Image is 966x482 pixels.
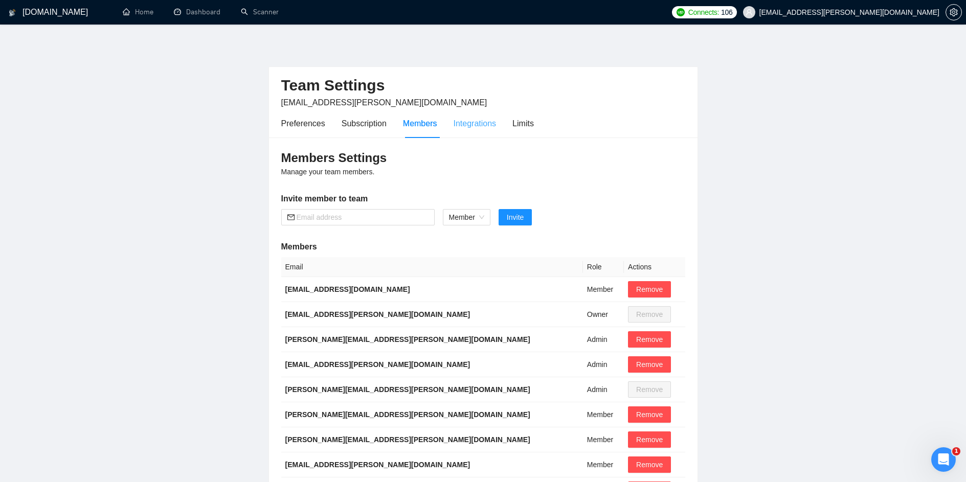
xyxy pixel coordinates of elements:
button: Invite [499,209,532,225]
h5: Members [281,241,685,253]
h2: Team Settings [281,75,685,96]
div: Subscription [342,117,387,130]
div: Preferences [281,117,325,130]
td: Member [583,402,624,427]
th: Actions [624,257,685,277]
button: setting [946,4,962,20]
span: 106 [721,7,732,18]
img: upwork-logo.png [677,8,685,16]
a: setting [946,8,962,16]
h3: Members Settings [281,150,685,166]
td: Admin [583,327,624,352]
button: Remove [628,281,671,297]
span: Remove [636,359,663,370]
button: Remove [628,331,671,348]
td: Admin [583,377,624,402]
button: Remove [628,431,671,448]
b: [PERSON_NAME][EMAIL_ADDRESS][PERSON_NAME][DOMAIN_NAME] [285,435,530,444]
iframe: Intercom live chat [931,447,956,472]
span: [EMAIL_ADDRESS][PERSON_NAME][DOMAIN_NAME] [281,98,487,107]
th: Email [281,257,583,277]
a: searchScanner [241,8,279,16]
td: Member [583,427,624,452]
td: Member [583,277,624,302]
button: Remove [628,406,671,423]
b: [EMAIL_ADDRESS][PERSON_NAME][DOMAIN_NAME] [285,360,470,369]
span: Remove [636,334,663,345]
span: 1 [952,447,960,455]
span: Remove [636,459,663,470]
h5: Invite member to team [281,193,685,205]
a: homeHome [123,8,153,16]
button: Remove [628,456,671,473]
b: [EMAIL_ADDRESS][PERSON_NAME][DOMAIN_NAME] [285,310,470,318]
button: Remove [628,356,671,373]
span: Connects: [688,7,719,18]
div: Members [403,117,437,130]
b: [EMAIL_ADDRESS][DOMAIN_NAME] [285,285,410,293]
span: Remove [636,284,663,295]
th: Role [583,257,624,277]
a: dashboardDashboard [174,8,220,16]
span: Remove [636,434,663,445]
span: Member [449,210,484,225]
b: [PERSON_NAME][EMAIL_ADDRESS][PERSON_NAME][DOMAIN_NAME] [285,410,530,419]
td: Admin [583,352,624,377]
span: user [746,9,753,16]
td: Owner [583,302,624,327]
b: [PERSON_NAME][EMAIL_ADDRESS][PERSON_NAME][DOMAIN_NAME] [285,385,530,394]
input: Email address [297,212,429,223]
span: Manage your team members. [281,168,375,176]
span: mail [287,214,295,221]
span: Invite [507,212,524,223]
b: [PERSON_NAME][EMAIL_ADDRESS][PERSON_NAME][DOMAIN_NAME] [285,335,530,343]
div: Limits [512,117,534,130]
img: logo [9,5,16,21]
td: Member [583,452,624,477]
div: Integrations [454,117,497,130]
b: [EMAIL_ADDRESS][PERSON_NAME][DOMAIN_NAME] [285,461,470,469]
span: Remove [636,409,663,420]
